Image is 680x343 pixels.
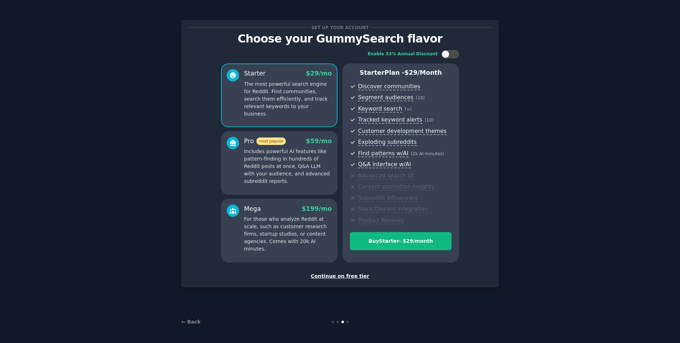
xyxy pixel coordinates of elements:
[358,128,447,135] span: Customer development themes
[244,204,261,213] div: Mega
[416,95,425,100] span: ( 10 )
[244,215,332,253] p: For those who analyze Reddit at scale, such as customer research firms, startup studios, or conte...
[358,183,434,191] span: Content promotion insights
[404,69,442,76] span: $ 29 /month
[358,206,428,213] span: Slack/Discord integration
[358,139,416,146] span: Exploding subreddits
[405,107,412,112] span: ( ∞ )
[358,94,413,101] span: Segment audiences
[358,105,402,113] span: Keyword search
[181,319,200,325] a: ← Back
[358,83,420,90] span: Discover communities
[350,237,451,245] div: Buy Starter - $ 29 /month
[244,80,332,118] p: The most powerful search engine for Reddit. Find communities, search them efficiently, and track ...
[302,205,332,212] span: $ 199 /mo
[189,33,491,45] p: Choose your GummySearch flavor
[368,51,438,57] div: Enable 33% Annual Discount
[350,68,452,77] p: Starter Plan -
[244,137,286,146] div: Pro
[358,116,422,124] span: Tracked keyword alerts
[306,137,332,145] span: $ 59 /mo
[310,24,370,31] span: Set up your account
[358,217,404,224] span: Product Reviews
[411,151,444,156] span: ( 2k AI minutes )
[189,272,491,280] div: Continue on free tier
[358,150,408,157] span: Find patterns w/AI
[358,172,413,180] span: Advanced search UI
[425,118,433,123] span: ( 10 )
[358,195,418,202] span: Subreddit influencers
[350,232,452,250] button: BuyStarter- $29/month
[244,148,332,185] p: Includes powerful AI features like pattern-finding in hundreds of Reddit posts at once, Q&A LLM w...
[256,137,286,145] span: most popular
[306,70,332,77] span: $ 29 /mo
[244,69,266,78] div: Starter
[358,161,411,168] span: Q&A interface w/AI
